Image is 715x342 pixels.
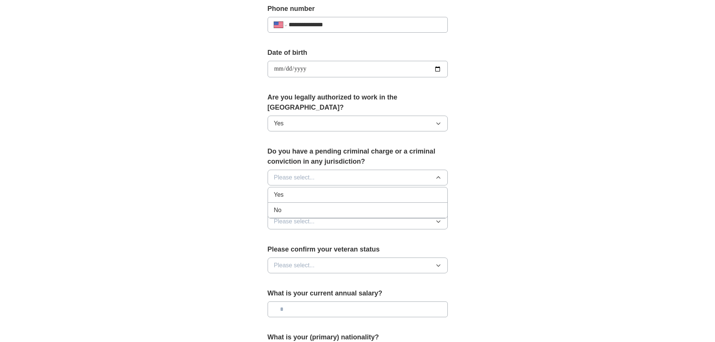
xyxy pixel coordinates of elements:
[268,116,448,131] button: Yes
[268,4,448,14] label: Phone number
[274,173,315,182] span: Please select...
[268,146,448,167] label: Do you have a pending criminal charge or a criminal conviction in any jurisdiction?
[268,288,448,298] label: What is your current annual salary?
[274,119,284,128] span: Yes
[268,48,448,58] label: Date of birth
[274,261,315,270] span: Please select...
[268,244,448,255] label: Please confirm your veteran status
[274,217,315,226] span: Please select...
[268,170,448,185] button: Please select...
[268,214,448,229] button: Please select...
[274,190,284,199] span: Yes
[274,206,281,215] span: No
[268,92,448,113] label: Are you legally authorized to work in the [GEOGRAPHIC_DATA]?
[268,258,448,273] button: Please select...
